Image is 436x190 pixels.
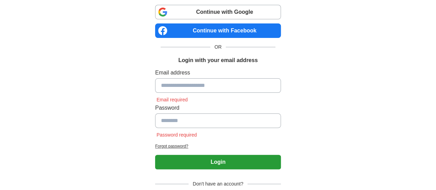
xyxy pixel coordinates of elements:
a: Continue with Google [155,5,281,19]
label: Password [155,104,281,112]
span: Password required [155,132,198,138]
label: Email address [155,69,281,77]
span: OR [210,43,226,51]
button: Login [155,155,281,169]
span: Email required [155,97,189,102]
span: Don't have an account? [189,180,247,188]
a: Continue with Facebook [155,23,281,38]
a: Forgot password? [155,143,281,149]
h1: Login with your email address [178,56,257,64]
